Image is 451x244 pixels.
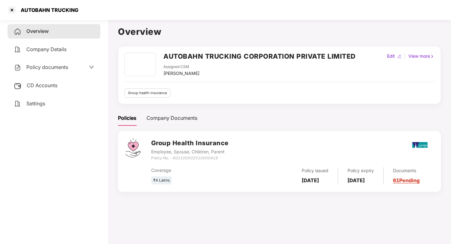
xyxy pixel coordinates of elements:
div: Company Documents [146,114,197,122]
span: down [89,65,94,70]
span: CD Accounts [27,82,57,88]
h2: AUTOBAHN TRUCKING CORPORATION PRIVATE LIMITED [163,51,356,61]
img: svg+xml;base64,PHN2ZyB4bWxucz0iaHR0cDovL3d3dy53My5vcmcvMjAwMC9zdmciIHdpZHRoPSIyNCIgaGVpZ2h0PSIyNC... [14,46,21,53]
div: Policy No. - [151,155,229,161]
span: Settings [26,100,45,107]
img: nicl.png [412,137,428,153]
img: svg+xml;base64,PHN2ZyB4bWxucz0iaHR0cDovL3d3dy53My5vcmcvMjAwMC9zdmciIHdpZHRoPSIyNCIgaGVpZ2h0PSIyNC... [14,28,21,35]
img: rightIcon [430,54,434,59]
div: ₹4 Lakhs [151,176,172,185]
h3: Group Health Insurance [151,138,229,148]
div: Policies [118,114,136,122]
b: [DATE] [348,177,365,183]
h1: Overview [118,25,441,39]
div: Assigned CSM [163,64,199,70]
div: AUTOBAHN TRUCKING [17,7,78,13]
img: editIcon [397,54,402,59]
a: 61 Pending [393,177,420,183]
img: svg+xml;base64,PHN2ZyB4bWxucz0iaHR0cDovL3d3dy53My5vcmcvMjAwMC9zdmciIHdpZHRoPSIyNCIgaGVpZ2h0PSIyNC... [14,64,21,72]
span: Overview [26,28,49,34]
div: [PERSON_NAME] [163,70,199,77]
div: Documents [393,167,420,174]
div: View more [407,53,436,60]
div: Employee, Spouse, Children, Parent [151,148,229,155]
span: Policy documents [26,64,68,70]
div: Policy issued [302,167,328,174]
img: svg+xml;base64,PHN2ZyB3aWR0aD0iMjUiIGhlaWdodD0iMjQiIHZpZXdCb3g9IjAgMCAyNSAyNCIgZmlsbD0ibm9uZSIgeG... [14,82,22,90]
span: Company Details [26,46,66,52]
div: Policy expiry [348,167,374,174]
b: [DATE] [302,177,319,183]
i: 602100502510000418 [172,156,218,160]
div: Group health insurance [125,88,170,98]
div: Edit [386,53,396,60]
img: svg+xml;base64,PHN2ZyB4bWxucz0iaHR0cDovL3d3dy53My5vcmcvMjAwMC9zdmciIHdpZHRoPSIyNCIgaGVpZ2h0PSIyNC... [14,100,21,108]
div: | [403,53,407,60]
img: svg+xml;base64,PHN2ZyB4bWxucz0iaHR0cDovL3d3dy53My5vcmcvMjAwMC9zdmciIHdpZHRoPSI0Ny43MTQiIGhlaWdodD... [125,138,141,157]
div: Coverage [151,167,245,174]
